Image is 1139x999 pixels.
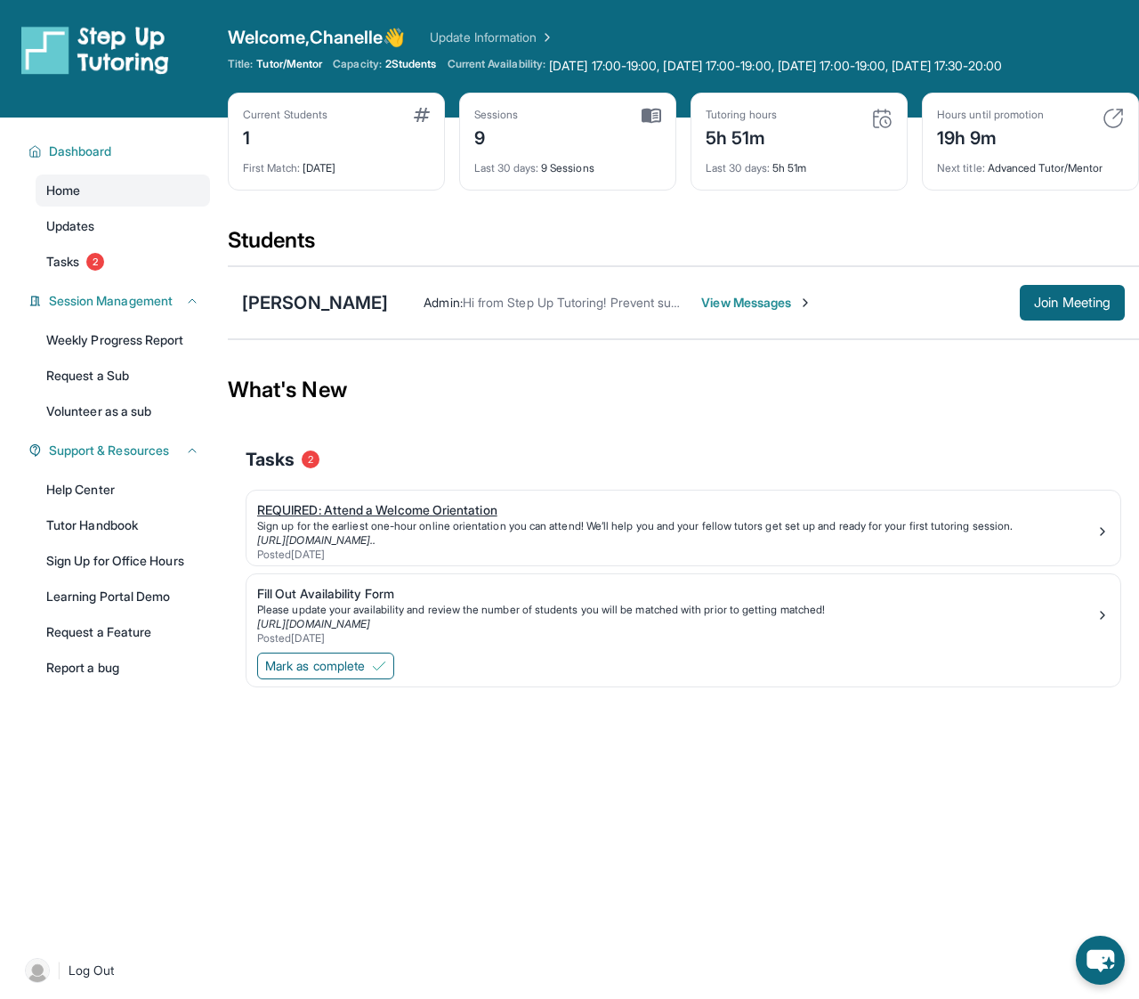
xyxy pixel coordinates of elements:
[36,360,210,392] a: Request a Sub
[257,653,394,679] button: Mark as complete
[246,574,1120,649] a: Fill Out Availability FormPlease update your availability and review the number of students you w...
[36,652,210,684] a: Report a bug
[537,28,554,46] img: Chevron Right
[49,142,112,160] span: Dashboard
[257,548,1095,562] div: Posted [DATE]
[257,631,1095,646] div: Posted [DATE]
[21,25,169,75] img: logo
[49,292,173,310] span: Session Management
[430,28,554,46] a: Update Information
[414,108,430,122] img: card
[549,57,1002,75] span: [DATE] 17:00-19:00, [DATE] 17:00-19:00, [DATE] 17:00-19:00, [DATE] 17:30-20:00
[474,108,519,122] div: Sessions
[228,226,1139,265] div: Students
[706,150,893,175] div: 5h 51m
[25,958,50,983] img: user-img
[333,57,382,71] span: Capacity:
[36,175,210,207] a: Home
[424,295,462,310] span: Admin :
[474,122,519,150] div: 9
[42,442,199,459] button: Support & Resources
[257,501,1095,519] div: REQUIRED: Attend a Welcome Orientation
[257,519,1095,533] div: Sign up for the earliest one-hour online orientation you can attend! We’ll help you and your fell...
[257,585,1095,603] div: Fill Out Availability Form
[474,150,661,175] div: 9 Sessions
[18,951,210,990] a: |Log Out
[36,324,210,356] a: Weekly Progress Report
[36,545,210,577] a: Sign Up for Office Hours
[36,210,210,242] a: Updates
[86,253,104,271] span: 2
[243,122,327,150] div: 1
[937,122,1044,150] div: 19h 9m
[1034,297,1111,308] span: Join Meeting
[798,296,812,310] img: Chevron-Right
[701,294,812,312] span: View Messages
[46,253,79,271] span: Tasks
[642,108,661,124] img: card
[243,161,300,175] span: First Match :
[937,150,1124,175] div: Advanced Tutor/Mentor
[228,25,405,50] span: Welcome, Chanelle 👋
[706,108,777,122] div: Tutoring hours
[243,108,327,122] div: Current Students
[36,509,210,541] a: Tutor Handbook
[42,142,199,160] button: Dashboard
[448,57,545,75] span: Current Availability:
[69,962,115,979] span: Log Out
[937,161,985,175] span: Next title :
[706,161,770,175] span: Last 30 days :
[474,161,538,175] span: Last 30 days :
[385,57,437,71] span: 2 Students
[42,292,199,310] button: Session Management
[302,451,319,468] span: 2
[228,57,253,71] span: Title:
[871,108,893,129] img: card
[246,491,1120,565] a: REQUIRED: Attend a Welcome OrientationSign up for the earliest one-hour online orientation you ca...
[257,533,376,547] a: [URL][DOMAIN_NAME]..
[256,57,322,71] span: Tutor/Mentor
[36,246,210,278] a: Tasks2
[937,108,1044,122] div: Hours until promotion
[372,659,386,673] img: Mark as complete
[49,442,169,459] span: Support & Resources
[246,447,295,472] span: Tasks
[46,217,95,235] span: Updates
[228,351,1139,429] div: What's New
[257,603,1095,617] div: Please update your availability and review the number of students you will be matched with prior ...
[706,122,777,150] div: 5h 51m
[257,617,370,630] a: [URL][DOMAIN_NAME]
[57,960,61,981] span: |
[46,182,80,199] span: Home
[36,395,210,427] a: Volunteer as a sub
[36,474,210,506] a: Help Center
[242,290,388,315] div: [PERSON_NAME]
[1103,108,1124,129] img: card
[243,150,430,175] div: [DATE]
[36,581,210,613] a: Learning Portal Demo
[1020,285,1125,321] button: Join Meeting
[1076,936,1125,985] button: chat-button
[265,657,365,675] span: Mark as complete
[36,616,210,648] a: Request a Feature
